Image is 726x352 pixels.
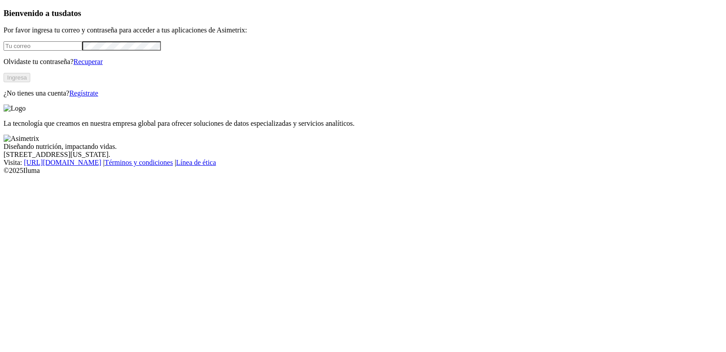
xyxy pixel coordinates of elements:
p: Olvidaste tu contraseña? [4,58,722,66]
div: © 2025 Iluma [4,167,722,175]
a: Regístrate [69,89,98,97]
a: Recuperar [73,58,103,65]
div: Diseñando nutrición, impactando vidas. [4,143,722,151]
div: Visita : | | [4,159,722,167]
p: ¿No tienes una cuenta? [4,89,722,97]
a: Línea de ética [176,159,216,166]
h3: Bienvenido a tus [4,8,722,18]
button: Ingresa [4,73,30,82]
a: [URL][DOMAIN_NAME] [24,159,101,166]
div: [STREET_ADDRESS][US_STATE]. [4,151,722,159]
input: Tu correo [4,41,82,51]
img: Logo [4,104,26,112]
p: Por favor ingresa tu correo y contraseña para acceder a tus aplicaciones de Asimetrix: [4,26,722,34]
span: datos [62,8,81,18]
p: La tecnología que creamos en nuestra empresa global para ofrecer soluciones de datos especializad... [4,120,722,128]
a: Términos y condiciones [104,159,173,166]
img: Asimetrix [4,135,39,143]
